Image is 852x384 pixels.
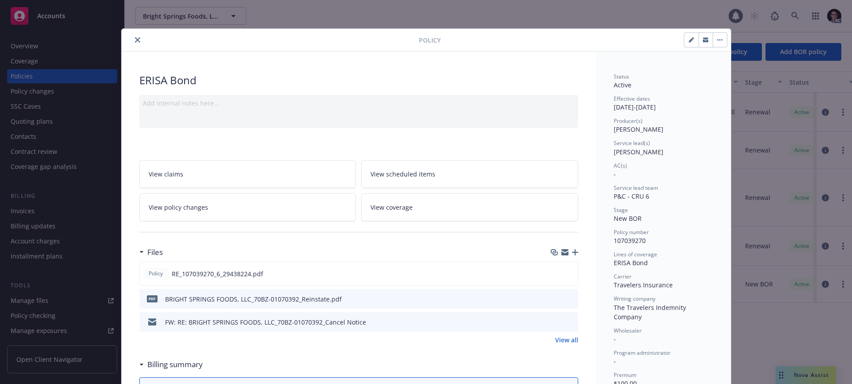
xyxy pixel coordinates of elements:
[614,125,663,133] span: [PERSON_NAME]
[614,162,627,169] span: AC(s)
[614,148,663,156] span: [PERSON_NAME]
[614,327,642,334] span: Wholesaler
[172,269,263,278] span: RE_107039270_6_29438224.pdf
[552,269,559,278] button: download file
[614,192,649,200] span: P&C - CRU 6
[149,203,208,212] span: View policy changes
[614,73,629,80] span: Status
[147,270,165,278] span: Policy
[147,359,203,370] h3: Billing summary
[614,214,642,223] span: New BOR
[614,349,671,357] span: Program administrator
[361,160,578,188] a: View scheduled items
[555,335,578,345] a: View all
[139,247,163,258] div: Files
[614,206,628,214] span: Stage
[371,169,435,179] span: View scheduled items
[139,359,203,370] div: Billing summary
[614,357,616,365] span: -
[614,251,657,258] span: Lines of coverage
[614,295,655,302] span: Writing company
[147,247,163,258] h3: Files
[139,73,578,88] div: ERISA Bond
[567,317,575,327] button: preview file
[614,281,673,289] span: Travelers Insurance
[566,269,574,278] button: preview file
[614,258,713,267] div: ERISA Bond
[614,95,713,112] div: [DATE] - [DATE]
[614,117,643,125] span: Producer(s)
[552,317,560,327] button: download file
[614,335,616,343] span: -
[361,193,578,221] a: View coverage
[614,228,649,236] span: Policy number
[552,294,560,304] button: download file
[419,35,441,45] span: Policy
[139,160,356,188] a: View claims
[165,294,342,304] div: BRIGHT SPRINGS FOODS, LLC_70BZ-01070392_Reinstate.pdf
[371,203,413,212] span: View coverage
[614,139,650,147] span: Service lead(s)
[614,170,616,178] span: -
[614,303,688,321] span: The Travelers Indemnity Company
[614,236,646,245] span: 107039270
[614,371,636,379] span: Premium
[614,95,650,102] span: Effective dates
[614,273,631,280] span: Carrier
[132,35,143,45] button: close
[139,193,356,221] a: View policy changes
[143,98,575,108] div: Add internal notes here...
[147,295,158,302] span: pdf
[149,169,183,179] span: View claims
[614,184,658,192] span: Service lead team
[165,317,366,327] div: FW: RE: BRIGHT SPRINGS FOODS, LLC_70BZ-01070392_Cancel Notice
[567,294,575,304] button: preview file
[614,81,631,89] span: Active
